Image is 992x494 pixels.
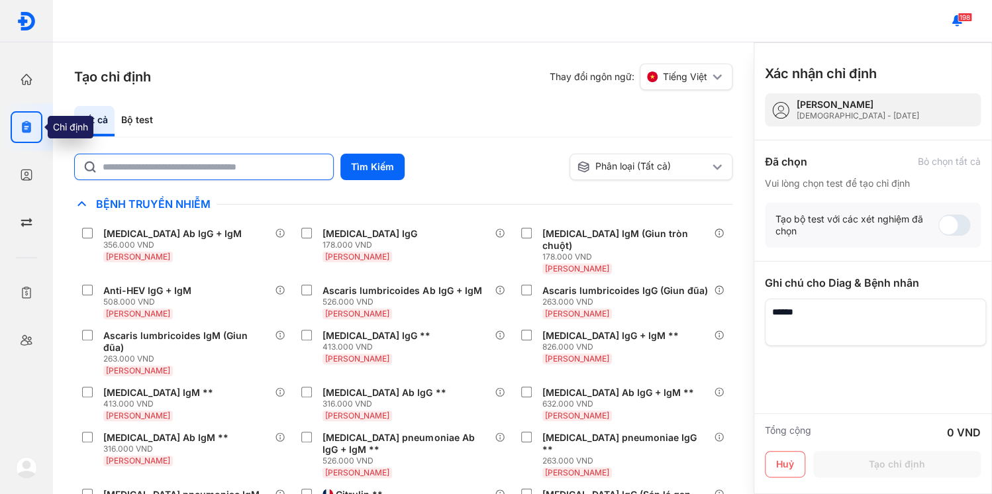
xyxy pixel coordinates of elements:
span: [PERSON_NAME] [545,264,609,273]
div: 413.000 VND [103,399,219,409]
span: [PERSON_NAME] [106,309,170,319]
div: Tổng cộng [765,424,811,440]
div: Ascaris lumbricoides IgM (Giun đũa) [103,330,270,354]
span: [PERSON_NAME] [106,252,170,262]
span: [PERSON_NAME] [325,411,389,420]
h3: Tạo chỉ định [74,68,151,86]
div: 316.000 VND [322,399,451,409]
div: 316.000 VND [103,444,234,454]
div: [MEDICAL_DATA] Ab IgG ** [322,387,446,399]
div: Anti-HEV IgG + IgM [103,285,191,297]
span: [PERSON_NAME] [545,468,609,477]
div: 263.000 VND [542,456,714,466]
div: 526.000 VND [322,297,487,307]
div: 0 VND [947,424,981,440]
button: Huỷ [765,451,805,477]
div: Phân loại (Tất cả) [577,160,710,173]
div: Bộ test [115,106,160,136]
div: [MEDICAL_DATA] Ab IgG + IgM ** [542,387,694,399]
img: logo [16,457,37,478]
span: [PERSON_NAME] [106,411,170,420]
div: 508.000 VND [103,297,197,307]
span: 198 [958,13,972,22]
div: Tạo bộ test với các xét nghiệm đã chọn [775,213,938,237]
div: [MEDICAL_DATA] Ab IgG + IgM [103,228,242,240]
span: [PERSON_NAME] [325,252,389,262]
img: logo [17,11,36,31]
div: 632.000 VND [542,399,699,409]
span: [PERSON_NAME] [545,354,609,364]
div: [MEDICAL_DATA] pneumoniae IgG ** [542,432,709,456]
div: [MEDICAL_DATA] IgM (Giun tròn chuột) [542,228,709,252]
div: [MEDICAL_DATA] IgG [322,228,417,240]
span: [PERSON_NAME] [106,366,170,375]
div: Thay đổi ngôn ngữ: [550,64,732,90]
div: 178.000 VND [542,252,714,262]
span: Bệnh Truyền Nhiễm [89,197,217,211]
div: Ascaris lumbricoides Ab IgG + IgM [322,285,481,297]
div: 178.000 VND [322,240,422,250]
div: 263.000 VND [103,354,275,364]
div: 263.000 VND [542,297,713,307]
div: Đã chọn [765,154,807,170]
button: Tạo chỉ định [813,451,981,477]
span: [PERSON_NAME] [325,354,389,364]
div: [DEMOGRAPHIC_DATA] - [DATE] [797,111,919,121]
span: Tiếng Việt [663,71,707,83]
span: [PERSON_NAME] [325,309,389,319]
div: 526.000 VND [322,456,494,466]
div: [MEDICAL_DATA] Ab IgM ** [103,432,228,444]
div: [MEDICAL_DATA] IgG ** [322,330,430,342]
div: Ghi chú cho Diag & Bệnh nhân [765,275,981,291]
button: Tìm Kiếm [340,154,405,180]
div: 356.000 VND [103,240,247,250]
div: [MEDICAL_DATA] pneumoniae Ab IgG + IgM ** [322,432,489,456]
h3: Xác nhận chỉ định [765,64,877,83]
div: [MEDICAL_DATA] IgG + IgM ** [542,330,679,342]
div: [MEDICAL_DATA] IgM ** [103,387,213,399]
span: [PERSON_NAME] [325,468,389,477]
div: Ascaris lumbricoides IgG (Giun đũa) [542,285,708,297]
div: 826.000 VND [542,342,684,352]
span: [PERSON_NAME] [106,456,170,466]
span: [PERSON_NAME] [545,309,609,319]
span: [PERSON_NAME] [545,411,609,420]
div: 413.000 VND [322,342,436,352]
div: Vui lòng chọn test để tạo chỉ định [765,177,981,189]
div: Bỏ chọn tất cả [918,156,981,168]
div: Tất cả [74,106,115,136]
div: [PERSON_NAME] [797,99,919,111]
